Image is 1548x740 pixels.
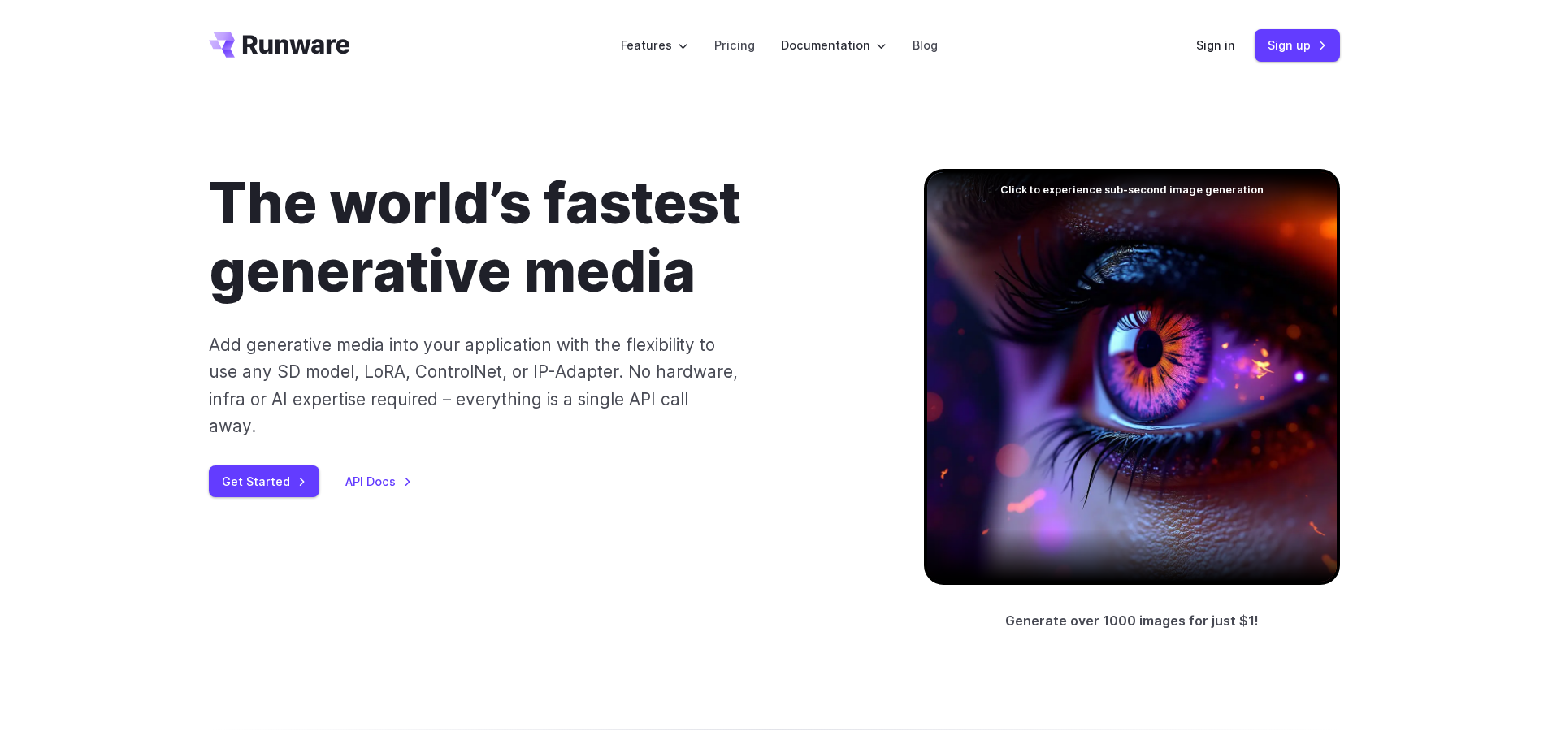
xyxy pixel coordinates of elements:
[209,331,739,439] p: Add generative media into your application with the flexibility to use any SD model, LoRA, Contro...
[1005,611,1259,632] p: Generate over 1000 images for just $1!
[1255,29,1340,61] a: Sign up
[1196,36,1235,54] a: Sign in
[345,472,412,491] a: API Docs
[714,36,755,54] a: Pricing
[621,36,688,54] label: Features
[209,169,872,305] h1: The world’s fastest generative media
[209,465,319,497] a: Get Started
[913,36,938,54] a: Blog
[781,36,887,54] label: Documentation
[209,32,350,58] a: Go to /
